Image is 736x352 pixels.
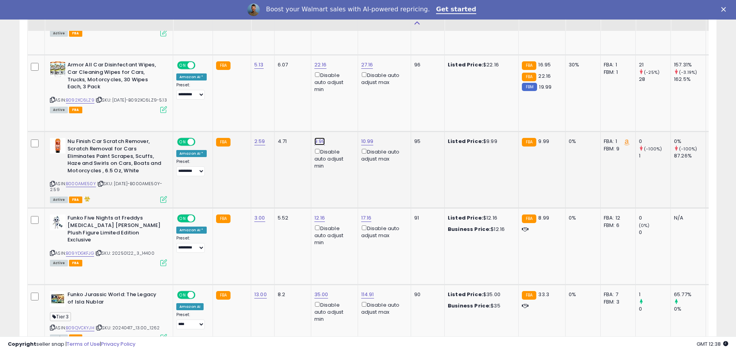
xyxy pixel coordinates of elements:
[194,215,207,222] span: OFF
[639,76,670,83] div: 28
[178,215,188,222] span: ON
[66,180,96,187] a: B000AME50Y
[247,4,260,16] img: Profile image for Adrian
[216,61,231,70] small: FBA
[178,292,188,298] span: ON
[66,250,94,257] a: B09YDGKFJG
[178,62,188,69] span: ON
[639,152,670,159] div: 1
[639,222,650,229] small: (0%)
[569,214,594,222] div: 0%
[361,300,405,316] div: Disable auto adjust max
[697,340,728,348] span: 2025-09-15 12:38 GMT
[522,291,536,300] small: FBA
[254,214,265,222] a: 3.00
[176,236,207,253] div: Preset:
[67,61,162,92] b: Armor All Car Disinfectant Wipes, Car Cleaning Wipes for Cars, Trucks, Motorcycles, 30 Wipes Each...
[679,69,697,75] small: (-3.19%)
[639,229,670,236] div: 0
[178,139,188,145] span: ON
[176,82,207,100] div: Preset:
[448,138,483,145] b: Listed Price:
[522,138,536,147] small: FBA
[639,214,670,222] div: 0
[674,138,706,145] div: 0%
[604,69,630,76] div: FBM: 1
[448,302,513,309] div: $35
[679,146,697,152] small: (-100%)
[254,138,265,145] a: 2.59
[314,71,352,93] div: Disable auto adjust min
[644,146,662,152] small: (-100%)
[50,138,167,202] div: ASIN:
[604,222,630,229] div: FBM: 6
[67,340,100,348] a: Terms of Use
[194,139,207,145] span: OFF
[569,291,594,298] div: 0%
[644,69,660,75] small: (-25%)
[8,341,135,348] div: seller snap | |
[278,138,305,145] div: 4.71
[254,291,267,298] a: 13.00
[50,214,167,265] div: ASIN:
[414,214,438,222] div: 91
[278,214,305,222] div: 5.52
[50,30,68,37] span: All listings currently available for purchase on Amazon
[50,138,66,154] img: 41vRh9Nt2LL._SL40_.jpg
[50,61,66,77] img: 61lS9EQegiL._SL40_.jpg
[314,224,352,247] div: Disable auto adjust min
[522,73,536,81] small: FBA
[448,225,491,233] b: Business Price:
[448,61,513,68] div: $22.16
[96,325,160,331] span: | SKU: 20240417_13.00_1262
[569,61,594,68] div: 30%
[176,150,207,157] div: Amazon AI *
[538,138,549,145] span: 9.99
[50,260,68,266] span: All listings currently available for purchase on Amazon
[538,61,551,68] span: 16.95
[639,138,670,145] div: 0
[721,7,729,12] div: Close
[522,214,536,223] small: FBA
[314,214,325,222] a: 12.16
[50,180,162,192] span: | SKU: [DATE]-B000AME50Y-2.59
[176,159,207,177] div: Preset:
[194,292,207,298] span: OFF
[604,214,630,222] div: FBA: 12
[414,138,438,145] div: 95
[448,214,483,222] b: Listed Price:
[674,61,706,68] div: 157.31%
[448,138,513,145] div: $9.99
[414,291,438,298] div: 90
[96,97,167,103] span: | SKU: [DATE]-B092XC6LZ9-5.13
[66,97,94,104] a: B092XC6LZ9
[50,61,167,112] div: ASIN:
[538,214,549,222] span: 8.99
[448,291,513,298] div: $35.00
[67,138,162,176] b: Nu Finish Car Scratch Remover, Scratch Removal for Cars Eliminates Paint Scrapes, Scuffs, Haze an...
[361,71,405,86] div: Disable auto adjust max
[69,197,82,203] span: FBA
[69,107,82,113] span: FBA
[639,306,670,313] div: 0
[101,340,135,348] a: Privacy Policy
[361,138,374,145] a: 10.99
[314,300,352,323] div: Disable auto adjust min
[314,291,328,298] a: 35.00
[604,291,630,298] div: FBA: 7
[216,214,231,223] small: FBA
[448,214,513,222] div: $12.16
[674,306,706,313] div: 0%
[674,76,706,83] div: 162.5%
[569,138,594,145] div: 0%
[604,138,630,145] div: FBA: 1
[522,61,536,70] small: FBA
[176,227,207,234] div: Amazon AI *
[278,61,305,68] div: 6.07
[314,61,327,69] a: 22.16
[604,145,630,152] div: FBM: 9
[436,5,476,14] a: Get started
[674,152,706,159] div: 87.26%
[448,226,513,233] div: $12.16
[266,5,430,13] div: Boost your Walmart sales with AI-powered repricing.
